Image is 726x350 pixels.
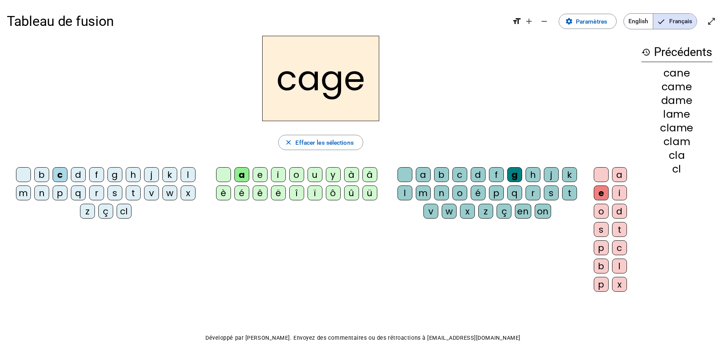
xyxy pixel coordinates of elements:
[515,204,531,219] div: en
[53,185,67,200] div: p
[7,8,505,35] h1: Tableau de fusion
[612,222,627,237] div: t
[612,185,627,200] div: i
[641,123,712,133] div: clame
[162,167,177,182] div: k
[34,185,49,200] div: n
[7,333,719,343] p: Développé par [PERSON_NAME]. Envoyez des commentaires ou des rétroactions à [EMAIL_ADDRESS][DOMAI...
[460,204,475,219] div: x
[144,167,159,182] div: j
[641,109,712,119] div: lame
[653,14,697,29] span: Français
[562,185,577,200] div: t
[71,185,86,200] div: q
[559,14,617,29] button: Paramètres
[641,48,651,57] mat-icon: history
[271,185,286,200] div: ë
[216,185,231,200] div: è
[623,13,697,29] mat-button-toggle-group: Language selection
[489,185,504,200] div: p
[512,17,521,26] mat-icon: format_size
[537,14,552,29] button: Diminuer la taille de la police
[234,185,249,200] div: é
[34,167,49,182] div: b
[544,167,559,182] div: j
[362,185,377,200] div: ü
[565,18,573,25] mat-icon: settings
[442,204,457,219] div: w
[576,16,607,27] span: Paramètres
[641,82,712,92] div: came
[71,167,86,182] div: d
[544,185,559,200] div: s
[362,167,377,182] div: â
[641,95,712,105] div: dame
[612,259,627,273] div: l
[181,167,196,182] div: l
[707,17,716,26] mat-icon: open_in_full
[535,204,551,219] div: on
[308,185,322,200] div: ï
[16,185,31,200] div: m
[162,185,177,200] div: w
[344,185,359,200] div: û
[471,185,486,200] div: é
[289,167,304,182] div: o
[562,167,577,182] div: k
[416,185,431,200] div: m
[253,167,268,182] div: e
[89,185,104,200] div: r
[326,185,341,200] div: ô
[526,185,540,200] div: r
[540,17,549,26] mat-icon: remove
[89,167,104,182] div: f
[521,14,537,29] button: Augmenter la taille de la police
[253,185,268,200] div: ê
[434,185,449,200] div: n
[181,185,196,200] div: x
[295,137,353,148] span: Effacer les sélections
[507,185,522,200] div: q
[594,240,609,255] div: p
[107,167,122,182] div: g
[107,185,122,200] div: s
[126,167,141,182] div: h
[344,167,359,182] div: à
[117,204,131,219] div: cl
[641,136,712,147] div: clam
[271,167,286,182] div: i
[594,259,609,273] div: b
[526,167,540,182] div: h
[594,185,609,200] div: e
[423,204,438,219] div: v
[416,167,431,182] div: a
[478,204,493,219] div: z
[278,135,363,150] button: Effacer les sélections
[507,167,522,182] div: g
[144,185,159,200] div: v
[704,14,719,29] button: Entrer en plein écran
[53,167,67,182] div: c
[285,139,292,146] mat-icon: close
[234,167,249,182] div: a
[612,277,627,292] div: x
[308,167,322,182] div: u
[612,167,627,182] div: a
[594,222,609,237] div: s
[471,167,486,182] div: d
[452,167,467,182] div: c
[624,14,653,29] span: English
[80,204,95,219] div: z
[641,68,712,78] div: cane
[126,185,141,200] div: t
[641,150,712,160] div: cla
[434,167,449,182] div: b
[594,277,609,292] div: p
[262,36,379,121] h2: cage
[612,204,627,219] div: d
[612,240,627,255] div: c
[452,185,467,200] div: o
[289,185,304,200] div: î
[524,17,534,26] mat-icon: add
[326,167,341,182] div: y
